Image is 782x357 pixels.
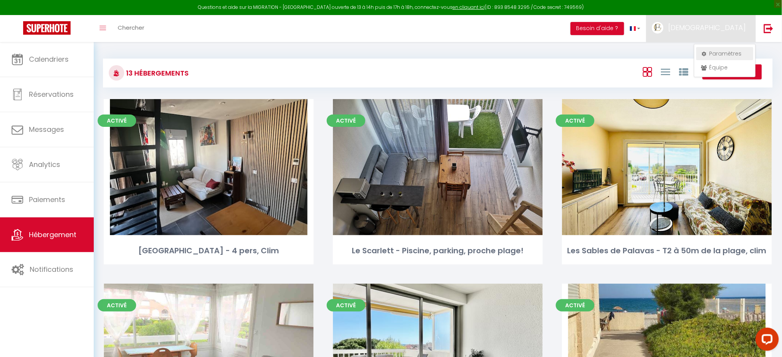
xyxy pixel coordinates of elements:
[124,64,189,82] h3: 13 Hébergements
[652,22,664,34] img: ...
[669,23,746,32] span: [DEMOGRAPHIC_DATA]
[696,61,753,74] a: Équipe
[186,159,232,175] a: Editer
[562,245,772,257] div: Les Sables de Palavas - T2 à 50m de la plage, clim
[696,47,753,60] a: Paramètres
[327,299,365,312] span: Activé
[104,245,314,257] div: [GEOGRAPHIC_DATA] - 4 pers, Clim
[327,115,365,127] span: Activé
[29,54,69,64] span: Calendriers
[764,24,774,33] img: logout
[333,245,543,257] div: Le Scarlett - Piscine, parking, proche plage!
[679,65,688,78] a: Vue par Groupe
[643,65,652,78] a: Vue en Box
[644,159,690,175] a: Editer
[98,115,136,127] span: Activé
[571,22,624,35] button: Besoin d'aide ?
[556,299,595,312] span: Activé
[453,4,485,10] a: en cliquant ici
[23,21,71,35] img: Super Booking
[98,299,136,312] span: Activé
[661,65,670,78] a: Vue en Liste
[118,24,144,32] span: Chercher
[29,195,65,204] span: Paiements
[29,89,74,99] span: Réservations
[112,15,150,42] a: Chercher
[556,115,595,127] span: Activé
[29,230,76,239] span: Hébergement
[29,125,64,134] span: Messages
[415,159,461,175] a: Editer
[646,15,756,42] a: ... [DEMOGRAPHIC_DATA]
[30,264,73,274] span: Notifications
[29,160,60,169] span: Analytics
[750,325,782,357] iframe: LiveChat chat widget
